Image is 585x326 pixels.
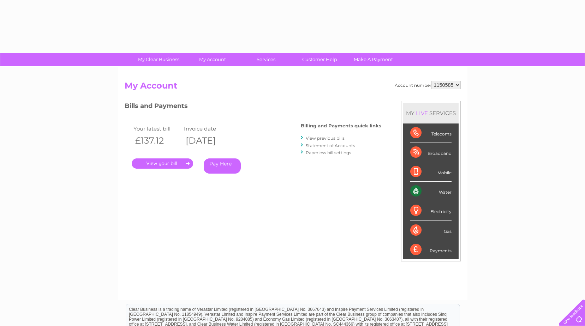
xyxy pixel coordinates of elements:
th: £137.12 [132,133,183,148]
td: Your latest bill [132,124,183,133]
a: Make A Payment [344,53,402,66]
a: My Account [183,53,241,66]
a: . [132,158,193,169]
h4: Billing and Payments quick links [301,123,381,128]
a: Pay Here [204,158,241,174]
div: Gas [410,221,452,240]
div: Broadband [410,143,452,162]
a: My Clear Business [130,53,188,66]
a: Statement of Accounts [306,143,355,148]
div: LIVE [414,110,429,116]
div: Telecoms [410,123,452,143]
th: [DATE] [182,133,233,148]
td: Invoice date [182,124,233,133]
a: Customer Help [291,53,349,66]
h3: Bills and Payments [125,101,381,113]
div: Payments [410,240,452,259]
div: Water [410,182,452,201]
h2: My Account [125,81,461,94]
a: View previous bills [306,135,345,141]
div: Account number [395,81,461,89]
a: Paperless bill settings [306,150,351,155]
a: Services [237,53,295,66]
div: MY SERVICES [403,103,459,123]
div: Electricity [410,201,452,221]
div: Clear Business is a trading name of Verastar Limited (registered in [GEOGRAPHIC_DATA] No. 3667643... [126,4,460,34]
div: Mobile [410,162,452,182]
